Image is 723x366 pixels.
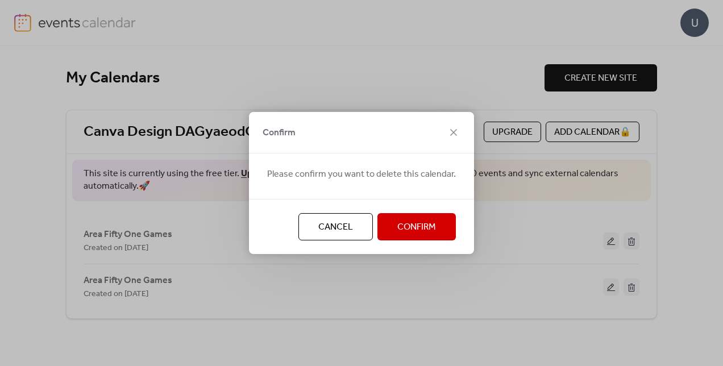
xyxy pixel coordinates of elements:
[263,126,296,140] span: Confirm
[267,168,456,181] span: Please confirm you want to delete this calendar.
[318,221,353,234] span: Cancel
[377,213,456,240] button: Confirm
[397,221,436,234] span: Confirm
[298,213,373,240] button: Cancel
